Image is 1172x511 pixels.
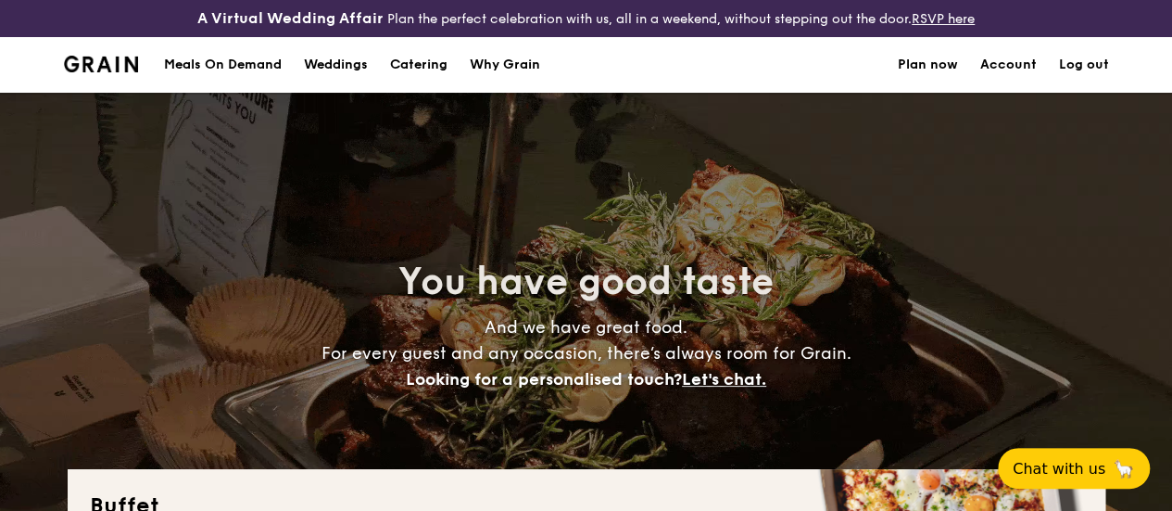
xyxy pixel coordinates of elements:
a: Account [980,37,1037,93]
a: Meals On Demand [153,37,293,93]
a: Plan now [898,37,958,93]
a: Catering [379,37,459,93]
h4: A Virtual Wedding Affair [197,7,384,30]
img: Grain [64,56,139,72]
span: And we have great food. For every guest and any occasion, there’s always room for Grain. [321,317,851,390]
div: Why Grain [470,37,540,93]
a: Weddings [293,37,379,93]
div: Plan the perfect celebration with us, all in a weekend, without stepping out the door. [195,7,977,30]
h1: Catering [390,37,447,93]
span: 🦙 [1113,458,1135,479]
span: Looking for a personalised touch? [406,369,682,390]
span: You have good taste [398,260,774,304]
span: Let's chat. [682,369,766,390]
a: Logotype [64,56,139,72]
button: Chat with us🦙 [998,448,1150,489]
a: Log out [1059,37,1109,93]
a: Why Grain [459,37,551,93]
span: Chat with us [1013,460,1105,478]
div: Weddings [304,37,368,93]
a: RSVP here [912,11,975,27]
div: Meals On Demand [164,37,282,93]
